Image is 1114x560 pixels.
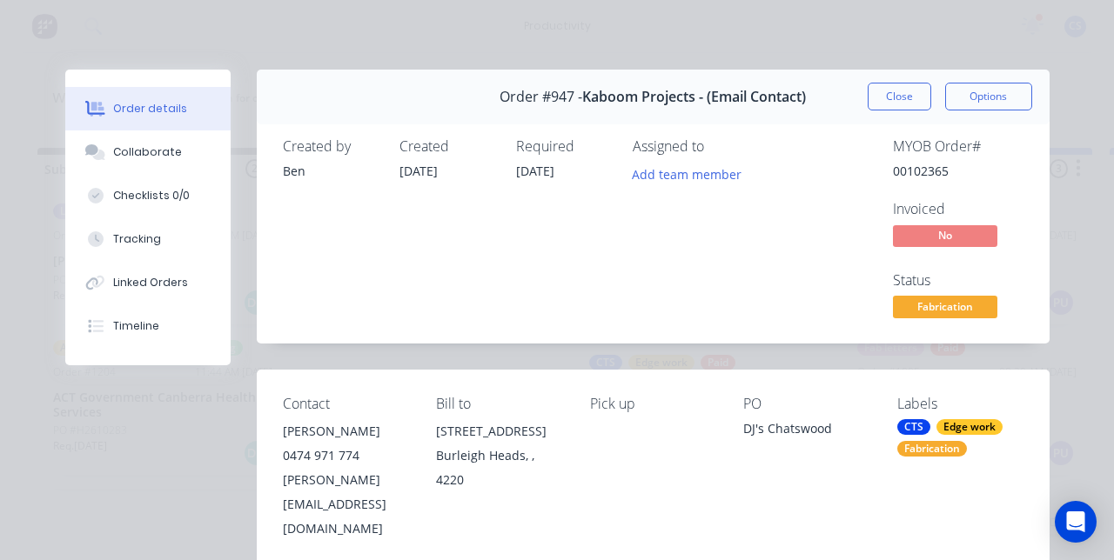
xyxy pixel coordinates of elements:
[868,83,931,110] button: Close
[283,162,379,180] div: Ben
[113,318,159,334] div: Timeline
[516,138,612,155] div: Required
[743,419,869,443] div: DJ's Chatswood
[283,419,409,443] div: [PERSON_NAME]
[582,89,806,105] span: Kaboom Projects - (Email Contact)
[283,419,409,541] div: [PERSON_NAME]0474 971 774[PERSON_NAME][EMAIL_ADDRESS][DOMAIN_NAME]
[893,296,997,322] button: Fabrication
[113,275,188,290] div: Linked Orders
[622,162,750,185] button: Add team member
[1055,501,1097,543] div: Open Intercom Messenger
[590,396,716,412] div: Pick up
[283,138,379,155] div: Created by
[436,396,562,412] div: Bill to
[893,138,1023,155] div: MYOB Order #
[436,419,562,443] div: [STREET_ADDRESS]
[283,443,409,468] div: 0474 971 774
[65,217,231,261] button: Tracking
[283,468,409,541] div: [PERSON_NAME][EMAIL_ADDRESS][DOMAIN_NAME]
[893,162,1023,180] div: 00102365
[893,201,1023,217] div: Invoiced
[500,89,582,105] span: Order #947 -
[399,138,495,155] div: Created
[893,296,997,317] span: Fabrication
[893,272,1023,289] div: Status
[897,419,930,435] div: CTS
[113,188,190,203] div: Checklists 0/0
[633,162,751,185] button: Add team member
[113,101,187,117] div: Order details
[897,396,1023,412] div: Labels
[65,304,231,348] button: Timeline
[897,441,967,457] div: Fabrication
[743,396,869,412] div: PO
[945,83,1032,110] button: Options
[65,174,231,217] button: Checklists 0/0
[936,419,1003,435] div: Edge work
[399,163,438,179] span: [DATE]
[283,396,409,412] div: Contact
[633,138,807,155] div: Assigned to
[113,231,161,247] div: Tracking
[113,144,182,160] div: Collaborate
[65,130,231,174] button: Collaborate
[893,225,997,247] span: No
[436,443,562,492] div: Burleigh Heads, , 4220
[65,261,231,304] button: Linked Orders
[436,419,562,492] div: [STREET_ADDRESS]Burleigh Heads, , 4220
[65,87,231,130] button: Order details
[516,163,554,179] span: [DATE]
